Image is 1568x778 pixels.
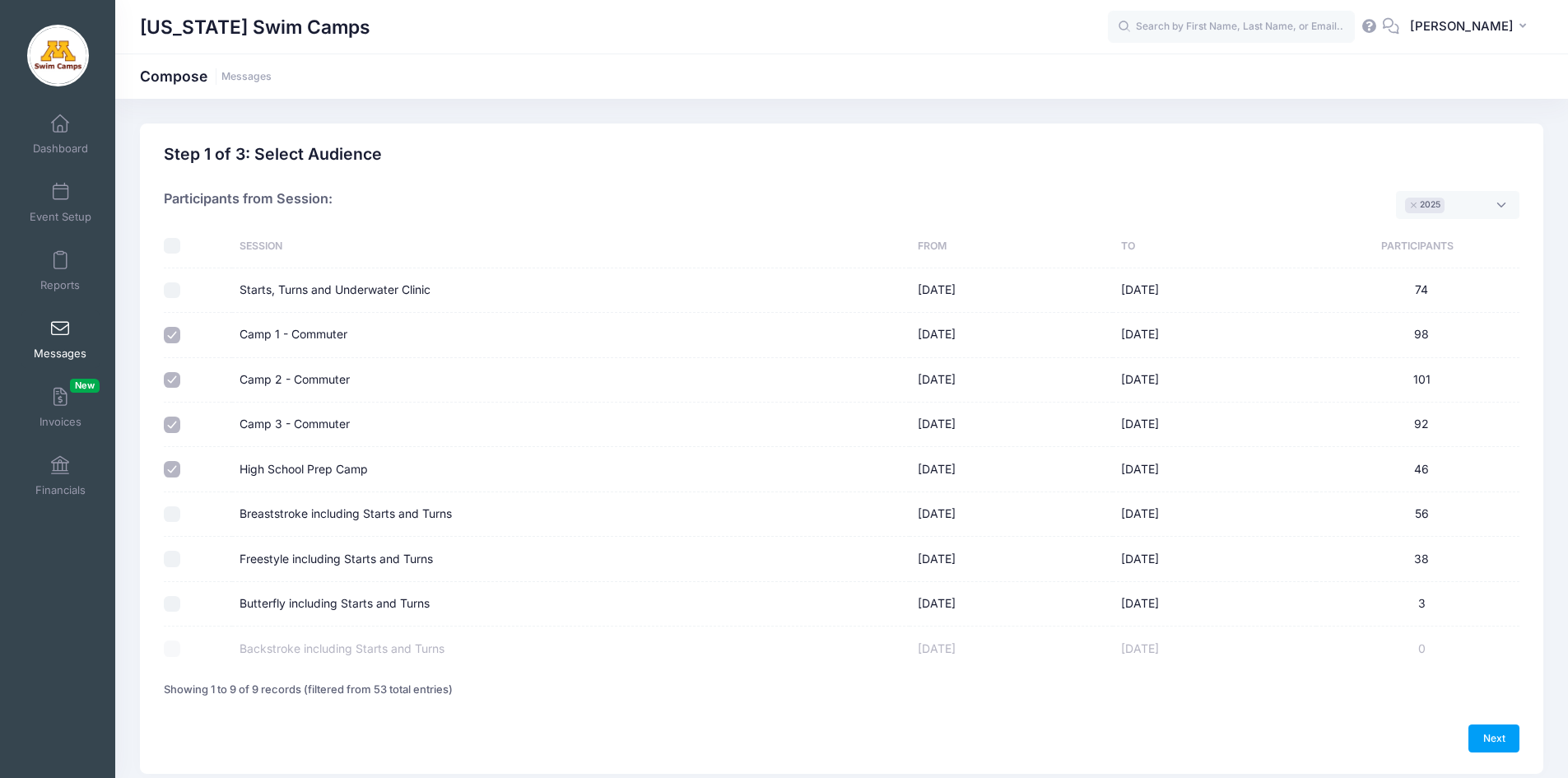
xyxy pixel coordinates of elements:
[910,537,1113,581] td: [DATE]
[164,145,382,164] h2: Step 1 of 3: Select Audience
[1108,11,1355,44] input: Search by First Name, Last Name, or Email...
[1316,358,1519,403] td: 101
[1410,17,1514,35] span: [PERSON_NAME]
[140,8,370,46] h1: [US_STATE] Swim Camps
[1113,447,1316,491] td: [DATE]
[1316,627,1519,670] td: 0
[240,505,452,523] label: Breaststroke including Starts and Turns
[1449,198,1456,212] textarea: Search
[910,403,1113,447] td: [DATE]
[21,174,100,231] a: Event Setup
[232,225,910,268] th: Session
[21,105,100,163] a: Dashboard
[164,671,453,709] div: Showing 1 to 9 of 9 records (filtered from 53 total entries)
[910,225,1113,268] th: From
[140,68,272,85] h1: Compose
[240,282,430,299] label: Starts, Turns and Underwater Clinic
[1113,582,1316,627] td: [DATE]
[1420,198,1440,212] span: 2025
[240,326,347,343] label: Camp 1 - Commuter
[910,447,1113,491] td: [DATE]
[1405,198,1445,213] li: 2025
[1468,724,1519,752] a: Next
[240,416,350,433] label: Camp 3 - Commuter
[221,71,272,83] a: Messages
[1113,225,1316,268] th: To
[1316,268,1519,313] td: 74
[35,483,86,497] span: Financials
[21,447,100,505] a: Financials
[1113,627,1316,670] td: [DATE]
[70,379,100,393] span: New
[27,25,89,86] img: Minnesota Swim Camps
[1316,403,1519,447] td: 92
[1113,492,1316,537] td: [DATE]
[1316,447,1519,491] td: 46
[40,415,81,429] span: Invoices
[910,313,1113,357] td: [DATE]
[240,595,430,613] label: Butterfly including Starts and Turns
[21,379,100,436] a: InvoicesNew
[1316,582,1519,627] td: 3
[240,551,433,568] label: Freestyle including Starts and Turns
[40,278,80,292] span: Reports
[240,461,368,478] label: High School Prep Camp
[34,347,86,361] span: Messages
[1113,268,1316,313] td: [DATE]
[1399,8,1543,46] button: [PERSON_NAME]
[1316,492,1519,537] td: 56
[910,627,1113,670] td: [DATE]
[33,142,88,156] span: Dashboard
[910,582,1113,627] td: [DATE]
[910,268,1113,313] td: [DATE]
[1113,537,1316,581] td: [DATE]
[1113,403,1316,447] td: [DATE]
[21,242,100,300] a: Reports
[1316,225,1519,268] th: Participants
[910,358,1113,403] td: [DATE]
[1113,358,1316,403] td: [DATE]
[910,492,1113,537] td: [DATE]
[240,371,350,389] label: Camp 2 - Commuter
[164,191,333,219] h4: Participants from Session:
[30,210,91,224] span: Event Setup
[240,641,444,658] label: Backstroke including Starts and Turns
[1113,313,1316,357] td: [DATE]
[21,310,100,368] a: Messages
[1316,313,1519,357] td: 98
[1409,203,1419,208] button: Remove item
[1316,537,1519,581] td: 38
